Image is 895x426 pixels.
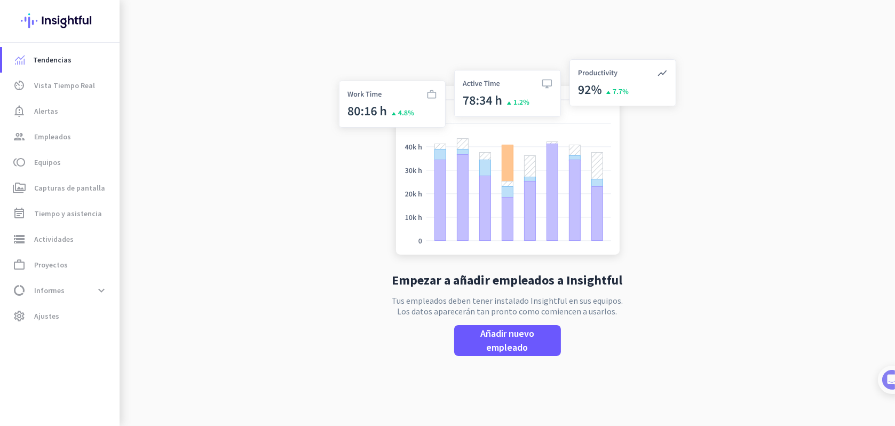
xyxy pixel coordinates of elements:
span: Capturas de pantalla [34,182,105,194]
button: Añadir nuevo empleado [454,325,561,356]
span: Empleados [34,130,71,143]
a: event_noteTiempo y asistencia [2,201,120,226]
img: menu-item [15,55,25,65]
i: data_usage [13,284,26,297]
a: perm_mediaCapturas de pantalla [2,175,120,201]
span: Proyectos [34,258,68,271]
i: toll [13,156,26,169]
a: av_timerVista Tiempo Real [2,73,120,98]
i: work_outline [13,258,26,271]
span: Vista Tiempo Real [34,79,95,92]
span: Ajustes [34,310,59,322]
h2: Empezar a añadir empleados a Insightful [392,274,623,287]
i: av_timer [13,79,26,92]
span: Añadir nuevo empleado [463,327,552,354]
a: work_outlineProyectos [2,252,120,278]
a: data_usageInformesexpand_more [2,278,120,303]
span: Tiempo y asistencia [34,207,102,220]
img: no-search-results [331,53,684,265]
a: tollEquipos [2,149,120,175]
button: expand_more [92,281,111,300]
i: event_note [13,207,26,220]
p: Tus empleados deben tener instalado Insightful en sus equipos. Los datos aparecerán tan pronto co... [392,295,623,317]
i: storage [13,233,26,246]
span: Equipos [34,156,61,169]
span: Alertas [34,105,58,117]
a: storageActividades [2,226,120,252]
a: notification_importantAlertas [2,98,120,124]
span: Actividades [34,233,74,246]
a: groupEmpleados [2,124,120,149]
i: group [13,130,26,143]
i: notification_important [13,105,26,117]
span: Informes [34,284,65,297]
a: settingsAjustes [2,303,120,329]
a: menu-itemTendencias [2,47,120,73]
i: perm_media [13,182,26,194]
span: Tendencias [33,53,72,66]
i: settings [13,310,26,322]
